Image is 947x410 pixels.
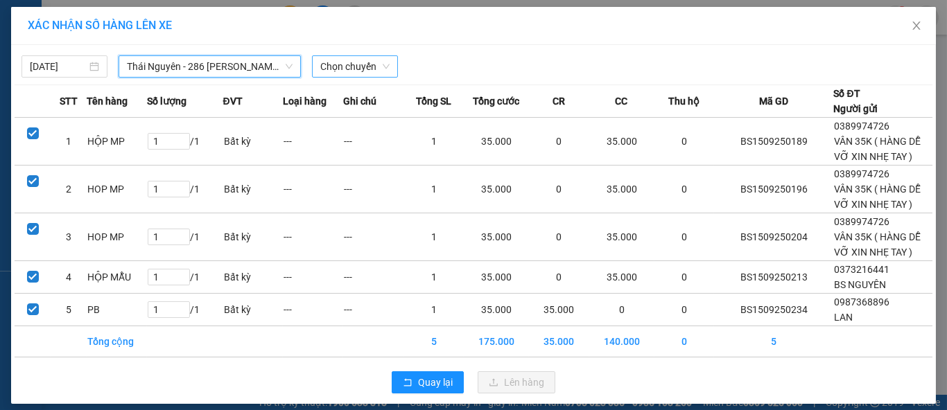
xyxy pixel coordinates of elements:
td: 5 [51,294,87,326]
span: Thái Nguyên - 286 Nguyễn Trãi [127,56,293,77]
span: Loại hàng [283,93,327,109]
span: 0373216441 [834,264,889,275]
td: 0 [529,213,589,261]
td: 140.000 [589,326,654,357]
span: Quay lại [418,375,453,390]
td: 0 [529,166,589,213]
span: VÂN 35K ( HÀNG DỄ VỠ XIN NHẸ TAY ) [834,231,921,258]
td: --- [343,261,403,294]
td: 35.000 [529,294,589,326]
td: BS1509250189 [714,118,833,166]
span: Tổng cước [473,93,519,109]
span: LAN [834,312,853,323]
td: / 1 [147,213,223,261]
td: 0 [654,326,715,357]
td: BS1509250213 [714,261,833,294]
td: / 1 [147,261,223,294]
span: Ghi chú [343,93,376,109]
td: Bất kỳ [223,118,284,166]
td: 4 [51,261,87,294]
td: BS1509250204 [714,213,833,261]
td: Bất kỳ [223,213,284,261]
span: BS NGUYÊN [834,279,886,290]
td: --- [283,118,343,166]
td: 0 [654,213,715,261]
td: --- [343,118,403,166]
td: 0 [654,294,715,326]
span: 0389974726 [834,168,889,179]
td: 35.000 [464,294,529,326]
div: Số ĐT Người gửi [833,86,878,116]
button: uploadLên hàng [478,371,555,393]
button: rollbackQuay lại [392,371,464,393]
td: HOP MP [87,166,147,213]
span: VÂN 35K ( HÀNG DỄ VỠ XIN NHẸ TAY ) [834,136,921,162]
td: 1 [403,118,464,166]
span: ĐVT [223,93,243,109]
td: 35.000 [529,326,589,357]
button: Close [897,7,936,46]
input: 15/09/2025 [30,59,87,74]
span: Tên hàng [87,93,128,109]
td: PB [87,294,147,326]
td: 1 [403,166,464,213]
span: down [285,62,293,71]
td: --- [283,166,343,213]
span: 0389974726 [834,121,889,132]
td: 35.000 [589,118,654,166]
td: Bất kỳ [223,166,284,213]
span: 0987368896 [834,296,889,307]
td: 5 [403,326,464,357]
td: 0 [529,118,589,166]
td: --- [283,294,343,326]
span: Số lượng [147,93,186,109]
span: 0389974726 [834,216,889,227]
td: 175.000 [464,326,529,357]
td: 35.000 [464,166,529,213]
span: Tổng SL [416,93,451,109]
td: 1 [403,294,464,326]
td: 1 [51,118,87,166]
td: 5 [714,326,833,357]
td: 0 [654,166,715,213]
td: 1 [403,213,464,261]
td: BS1509250196 [714,166,833,213]
td: 35.000 [589,166,654,213]
td: / 1 [147,294,223,326]
span: STT [60,93,78,109]
td: 3 [51,213,87,261]
td: 35.000 [464,213,529,261]
td: HOP MP [87,213,147,261]
span: Thu hộ [668,93,700,109]
span: Chọn chuyến [320,56,390,77]
td: --- [343,166,403,213]
td: Bất kỳ [223,261,284,294]
td: 35.000 [464,118,529,166]
td: 35.000 [589,213,654,261]
span: XÁC NHẬN SỐ HÀNG LÊN XE [28,19,172,32]
td: --- [283,213,343,261]
td: 0 [589,294,654,326]
td: 0 [654,118,715,166]
td: --- [283,261,343,294]
td: --- [343,213,403,261]
td: Bất kỳ [223,294,284,326]
td: 1 [403,261,464,294]
td: 0 [529,261,589,294]
td: BS1509250234 [714,294,833,326]
span: Mã GD [759,93,788,109]
td: / 1 [147,118,223,166]
td: Tổng cộng [87,326,147,357]
td: 35.000 [589,261,654,294]
span: CC [615,93,627,109]
span: CR [553,93,565,109]
td: 2 [51,166,87,213]
td: 35.000 [464,261,529,294]
span: VÂN 35K ( HÀNG DỄ VỠ XIN NHẸ TAY ) [834,184,921,210]
span: close [911,20,922,31]
td: --- [343,294,403,326]
span: rollback [403,377,412,389]
td: HỘP MP [87,118,147,166]
td: HỘP MẪU [87,261,147,294]
td: / 1 [147,166,223,213]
